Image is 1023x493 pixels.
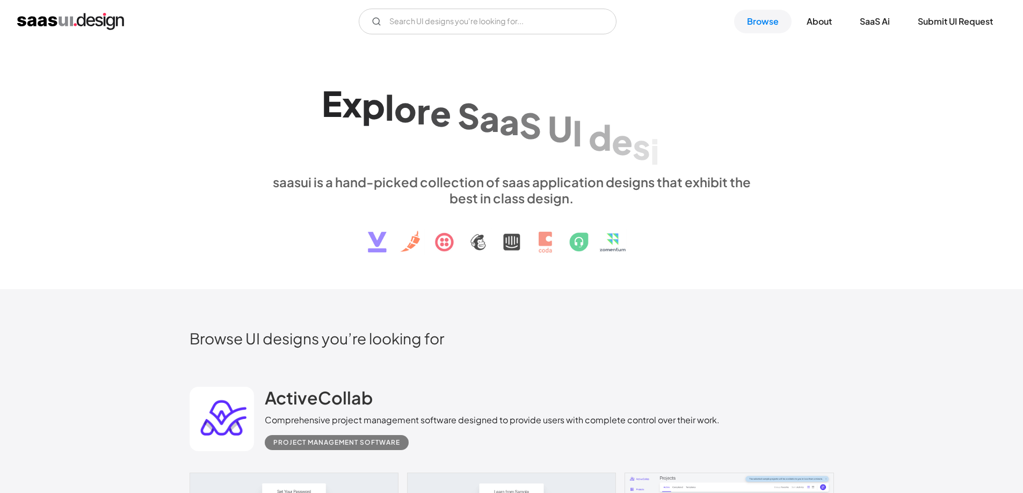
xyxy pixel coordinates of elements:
[342,83,362,124] div: x
[385,86,394,127] div: l
[650,130,659,172] div: i
[349,206,674,262] img: text, icon, saas logo
[273,436,400,449] div: Project Management Software
[458,95,480,136] div: S
[190,329,834,348] h2: Browse UI designs you’re looking for
[265,174,759,206] div: saasui is a hand-picked collection of saas application designs that exhibit the best in class des...
[847,10,903,33] a: SaaS Ai
[499,101,519,142] div: a
[394,87,417,129] div: o
[359,9,616,34] input: Search UI designs you're looking for...
[572,112,582,153] div: I
[359,9,616,34] form: Email Form
[633,125,650,166] div: s
[480,98,499,139] div: a
[794,10,845,33] a: About
[612,120,633,161] div: e
[519,104,541,145] div: S
[430,92,451,134] div: e
[265,387,373,408] h2: ActiveCollab
[265,81,759,164] h1: Explore SaaS UI design patterns & interactions.
[362,84,385,126] div: p
[265,414,720,426] div: Comprehensive project management software designed to provide users with complete control over th...
[322,82,342,123] div: E
[589,116,612,157] div: d
[17,13,124,30] a: home
[548,108,572,149] div: U
[417,90,430,131] div: r
[905,10,1006,33] a: Submit UI Request
[265,387,373,414] a: ActiveCollab
[734,10,792,33] a: Browse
